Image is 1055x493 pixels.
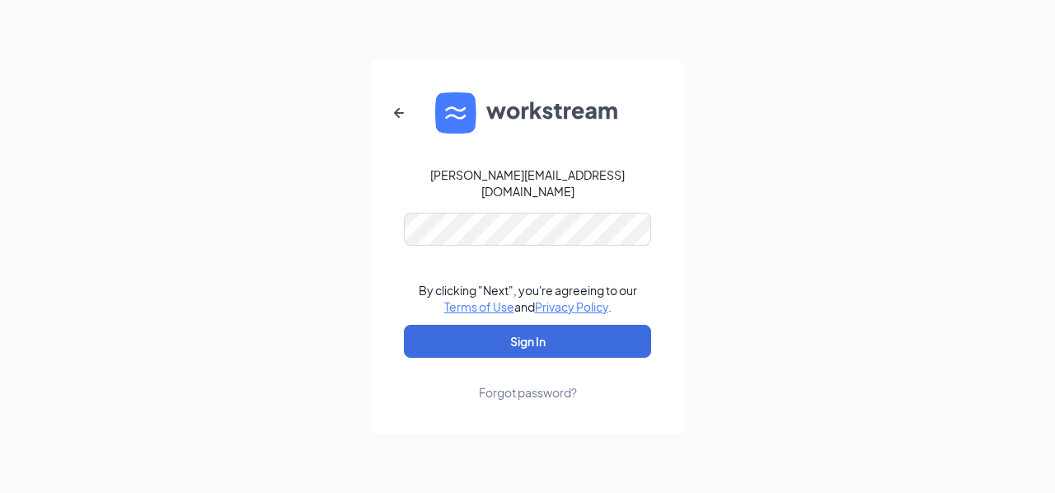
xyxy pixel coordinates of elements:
a: Privacy Policy [535,299,608,314]
div: By clicking "Next", you're agreeing to our and . [419,282,637,315]
div: [PERSON_NAME][EMAIL_ADDRESS][DOMAIN_NAME] [404,167,651,200]
svg: ArrowLeftNew [389,103,409,123]
a: Terms of Use [444,299,514,314]
button: ArrowLeftNew [379,93,419,133]
a: Forgot password? [479,358,577,401]
button: Sign In [404,325,651,358]
img: WS logo and Workstream text [435,92,620,134]
div: Forgot password? [479,384,577,401]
